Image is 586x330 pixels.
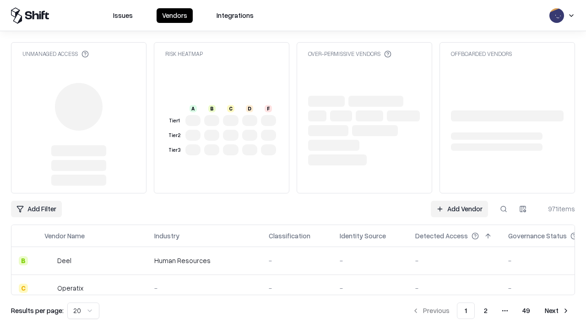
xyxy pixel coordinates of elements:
button: Next [539,302,575,319]
div: B [208,105,216,112]
div: Identity Source [340,231,386,241]
div: Risk Heatmap [165,50,203,58]
div: 971 items [538,204,575,214]
div: - [154,283,254,293]
div: - [415,256,494,265]
div: Classification [269,231,310,241]
div: D [246,105,253,112]
div: Industry [154,231,179,241]
div: - [269,283,325,293]
div: C [19,284,28,293]
div: Tier 3 [167,146,182,154]
div: Vendor Name [44,231,85,241]
div: Deel [57,256,71,265]
div: Over-Permissive Vendors [308,50,391,58]
a: Add Vendor [431,201,488,217]
div: Human Resources [154,256,254,265]
div: Offboarded Vendors [451,50,512,58]
button: 1 [457,302,475,319]
div: Operatix [57,283,83,293]
div: C [227,105,234,112]
div: - [340,256,401,265]
div: Tier 2 [167,132,182,139]
div: - [269,256,325,265]
img: Deel [44,256,54,265]
p: Results per page: [11,306,64,315]
div: - [415,283,494,293]
button: 2 [477,302,495,319]
button: Add Filter [11,201,62,217]
img: Operatix [44,284,54,293]
nav: pagination [407,302,575,319]
div: Tier 1 [167,117,182,125]
div: Governance Status [508,231,567,241]
button: 49 [515,302,537,319]
div: - [340,283,401,293]
div: Detected Access [415,231,468,241]
button: Vendors [157,8,193,23]
div: F [265,105,272,112]
div: Unmanaged Access [22,50,89,58]
div: A [190,105,197,112]
div: B [19,256,28,265]
button: Issues [108,8,138,23]
button: Integrations [211,8,259,23]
